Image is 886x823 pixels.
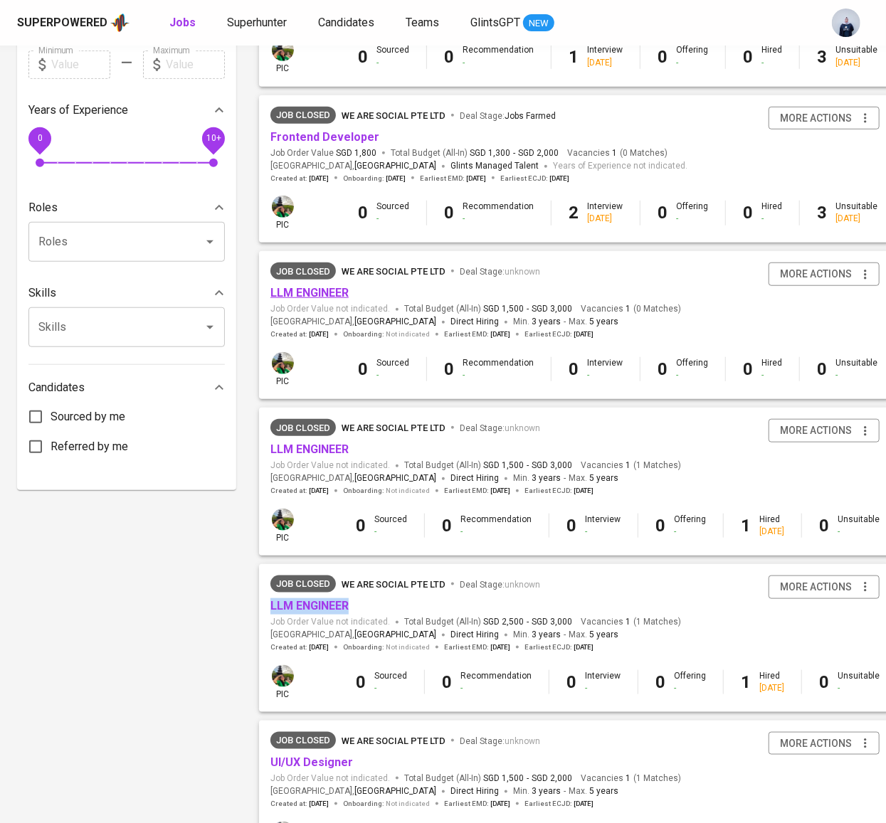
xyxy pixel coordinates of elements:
input: Value [51,51,110,79]
span: [DATE] [309,174,329,184]
span: Direct Hiring [450,317,499,326]
div: [DATE] [759,682,784,694]
div: - [761,369,782,381]
div: - [585,682,621,694]
span: Total Budget (All-In) [391,147,559,159]
div: Hired [761,201,782,225]
span: Job Closed [270,265,336,279]
div: [DATE] [759,526,784,538]
a: GlintsGPT NEW [470,14,554,32]
span: [DATE] [574,642,594,652]
div: Interview [587,44,623,68]
div: - [376,213,409,225]
span: 0 [37,133,42,143]
span: GlintsGPT [470,16,520,29]
span: 5 years [589,786,618,796]
span: unknown [505,580,540,590]
span: Earliest EMD : [444,642,510,652]
span: 3 years [532,473,561,483]
div: Offering [674,514,706,538]
span: Earliest EMD : [420,174,486,184]
span: 5 years [589,630,618,639]
span: Jobs Farmed [505,111,556,121]
div: Hired [761,357,782,381]
span: [DATE] [386,174,406,184]
span: [DATE] [574,799,594,809]
p: Skills [28,285,56,302]
span: [DATE] [549,174,569,184]
b: 0 [358,47,368,67]
div: Offering [676,357,708,381]
img: eva@glints.com [272,509,294,531]
span: [DATE] [466,174,486,184]
a: LLM ENGINEER [270,599,349,612]
b: 0 [658,47,668,67]
div: Superpowered [17,15,107,31]
img: annisa@glints.com [832,9,860,37]
div: Offering [674,670,706,694]
div: - [460,682,532,694]
div: Unsuitable [838,670,880,694]
span: Max. [569,317,618,326]
img: app logo [110,12,130,33]
div: Skills [28,279,225,307]
div: - [676,57,708,69]
div: - [463,213,534,225]
button: more actions [769,575,880,599]
b: 0 [444,359,454,379]
div: Unsuitable [835,201,877,225]
p: Candidates [28,379,85,396]
input: Value [166,51,225,79]
span: 3 years [532,630,561,639]
span: - [527,303,529,315]
div: Interview [585,514,621,538]
b: 0 [655,672,665,692]
b: 0 [743,203,753,223]
img: eva@glints.com [272,196,294,218]
span: - [564,315,566,329]
span: - [564,628,566,642]
button: more actions [769,262,880,286]
span: - [564,785,566,799]
div: Recommendation [463,357,534,381]
div: Hired [761,44,782,68]
div: Hired [759,514,784,538]
span: 3 years [532,317,561,326]
b: 0 [444,47,454,67]
div: - [674,526,706,538]
div: Sourced [376,201,409,225]
div: Recommendation [463,44,534,68]
div: Recommendation [463,201,534,225]
span: Earliest EMD : [444,486,510,496]
div: Unsuitable [838,514,880,538]
span: [DATE] [309,329,329,339]
a: Frontend Developer [270,130,379,144]
div: Recommendation [460,670,532,694]
div: pic [270,194,295,231]
span: [GEOGRAPHIC_DATA] [354,785,436,799]
span: SGD 3,000 [532,303,572,315]
div: - [761,213,782,225]
a: LLM ENGINEER [270,442,349,456]
span: [DATE] [309,642,329,652]
span: Min. [513,473,561,483]
span: Max. [569,473,618,483]
div: Interview [587,357,623,381]
div: [DATE] [835,57,877,69]
div: Interview [585,670,621,694]
span: We Are Social Pte Ltd [342,266,445,277]
div: Job fulfilled by third party [270,107,336,124]
span: [GEOGRAPHIC_DATA] [354,315,436,329]
div: - [374,682,407,694]
span: [DATE] [490,329,510,339]
a: Jobs [169,14,199,32]
span: Created at : [270,642,329,652]
a: Superhunter [227,14,290,32]
div: - [460,526,532,538]
b: 0 [356,516,366,536]
div: [DATE] [587,57,623,69]
div: Interview [587,201,623,225]
span: Onboarding : [343,642,430,652]
span: Onboarding : [343,486,430,496]
span: [DATE] [490,799,510,809]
